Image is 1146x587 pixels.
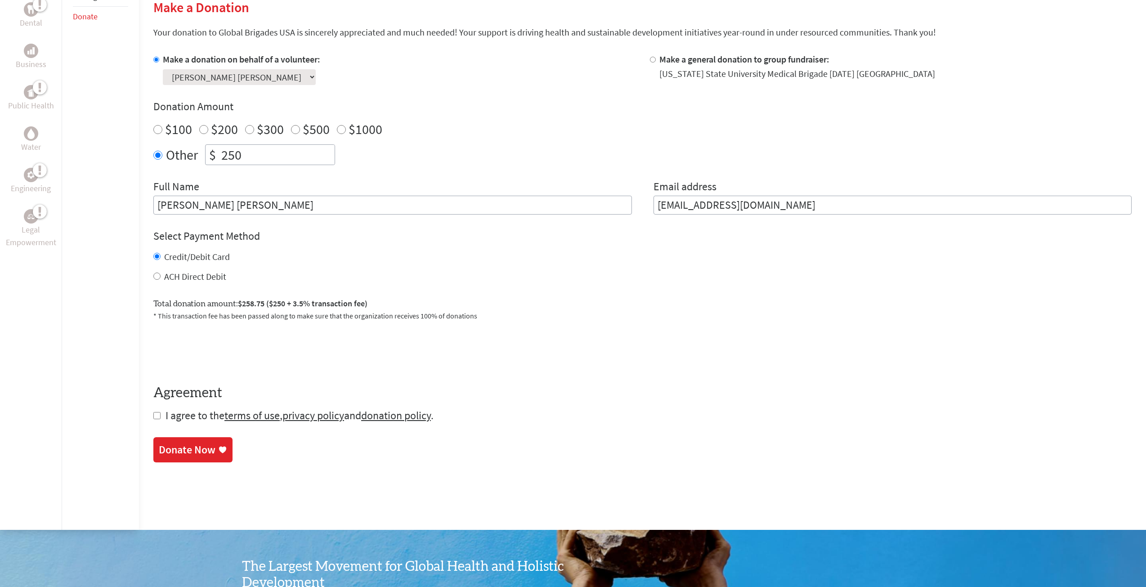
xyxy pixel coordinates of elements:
[164,251,230,262] label: Credit/Debit Card
[24,2,38,17] div: Dental
[16,44,46,71] a: BusinessBusiness
[238,298,367,309] span: $258.75 ($250 + 3.5% transaction fee)
[165,121,192,138] label: $100
[153,332,290,367] iframe: reCAPTCHA
[303,121,330,138] label: $500
[24,44,38,58] div: Business
[659,54,829,65] label: Make a general donation to group fundraiser:
[153,196,632,215] input: Enter Full Name
[27,47,35,54] img: Business
[24,126,38,141] div: Water
[153,26,1132,39] p: Your donation to Global Brigades USA is sincerely appreciated and much needed! Your support is dr...
[21,126,41,153] a: WaterWater
[21,141,41,153] p: Water
[2,209,60,249] a: Legal EmpowermentLegal Empowerment
[8,85,54,112] a: Public HealthPublic Health
[654,196,1132,215] input: Your Email
[27,214,35,219] img: Legal Empowerment
[163,54,320,65] label: Make a donation on behalf of a volunteer:
[153,437,233,462] a: Donate Now
[16,58,46,71] p: Business
[73,11,98,22] a: Donate
[2,224,60,249] p: Legal Empowerment
[153,385,1132,401] h4: Agreement
[153,229,1132,243] h4: Select Payment Method
[11,168,51,195] a: EngineeringEngineering
[164,271,226,282] label: ACH Direct Debit
[24,85,38,99] div: Public Health
[153,179,199,196] label: Full Name
[11,182,51,195] p: Engineering
[20,17,42,29] p: Dental
[654,179,716,196] label: Email address
[206,145,219,165] div: $
[24,209,38,224] div: Legal Empowerment
[257,121,284,138] label: $300
[211,121,238,138] label: $200
[224,408,280,422] a: terms of use
[349,121,382,138] label: $1000
[166,144,198,165] label: Other
[166,408,434,422] span: I agree to the , and .
[159,443,215,457] div: Donate Now
[27,128,35,139] img: Water
[73,7,128,27] li: Donate
[361,408,431,422] a: donation policy
[153,297,367,310] label: Total donation amount:
[282,408,344,422] a: privacy policy
[27,5,35,13] img: Dental
[27,88,35,97] img: Public Health
[24,168,38,182] div: Engineering
[153,99,1132,114] h4: Donation Amount
[153,310,1132,321] p: * This transaction fee has been passed along to make sure that the organization receives 100% of ...
[20,2,42,29] a: DentalDental
[27,171,35,179] img: Engineering
[8,99,54,112] p: Public Health
[659,67,935,80] div: [US_STATE] State University Medical Brigade [DATE] [GEOGRAPHIC_DATA]
[219,145,335,165] input: Enter Amount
